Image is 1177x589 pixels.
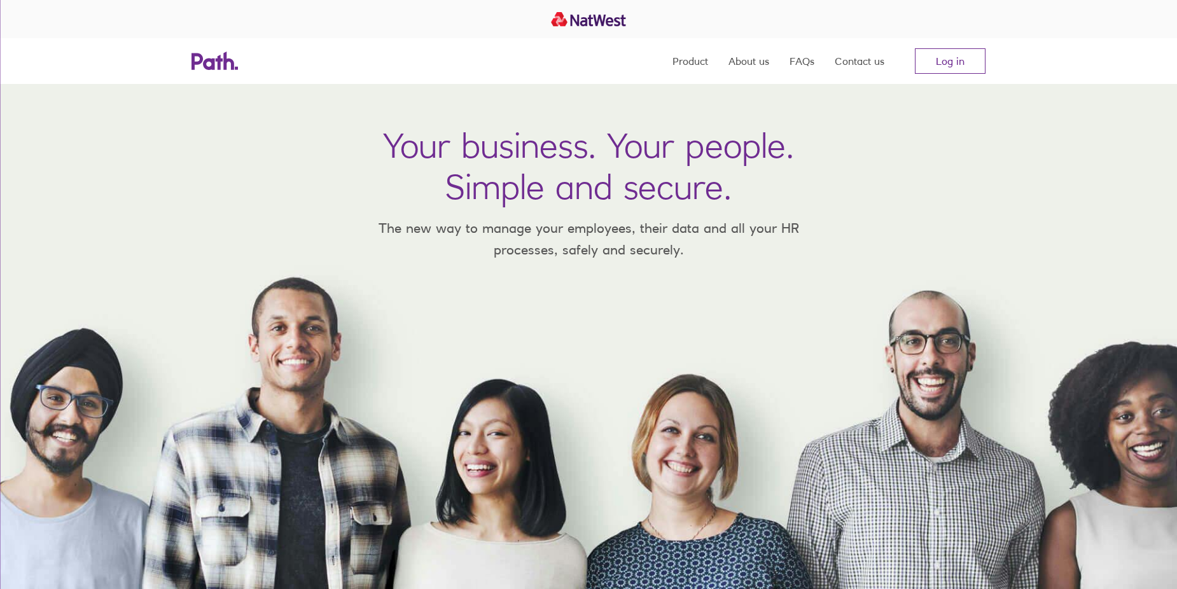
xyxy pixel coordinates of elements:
a: Log in [915,48,985,74]
a: Product [672,38,708,84]
h1: Your business. Your people. Simple and secure. [383,125,794,207]
a: Contact us [835,38,884,84]
p: The new way to manage your employees, their data and all your HR processes, safely and securely. [359,218,818,260]
a: About us [728,38,769,84]
a: FAQs [790,38,814,84]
